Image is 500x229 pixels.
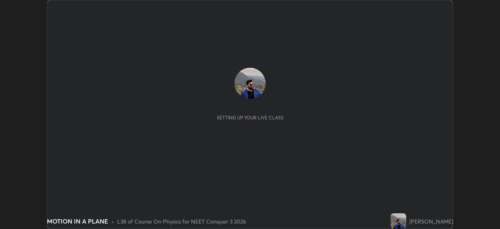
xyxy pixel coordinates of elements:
div: Setting up your live class [217,115,284,121]
div: L38 of Course On Physics for NEET Conquer 3 2026 [117,217,246,225]
div: MOTION IN A PLANE [47,216,108,226]
img: 32457bb2dde54d7ea7c34c8e2a2521d0.jpg [391,213,406,229]
img: 32457bb2dde54d7ea7c34c8e2a2521d0.jpg [234,68,266,99]
div: [PERSON_NAME] [409,217,453,225]
div: • [111,217,114,225]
